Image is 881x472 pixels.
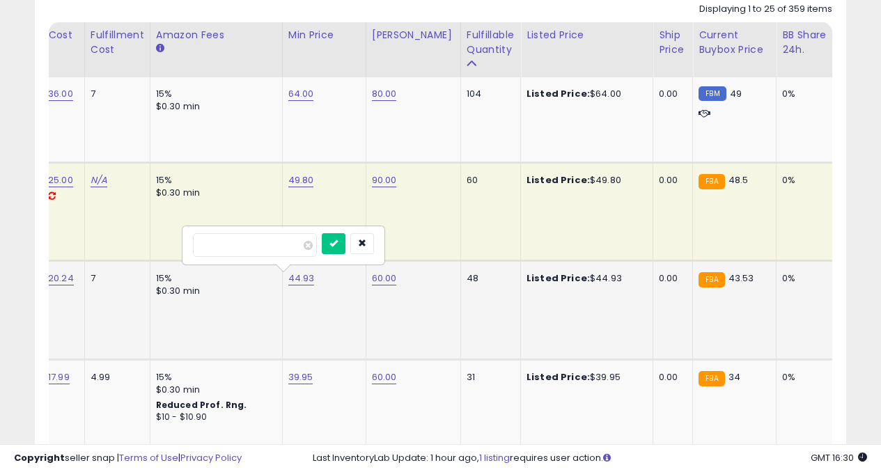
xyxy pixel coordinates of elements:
div: 0% [782,371,828,384]
div: 0.00 [659,371,682,384]
div: 15% [156,174,272,187]
div: Displaying 1 to 25 of 359 items [699,3,832,16]
a: 39.95 [288,370,313,384]
a: Privacy Policy [180,451,242,464]
div: 60 [467,174,510,187]
small: FBA [699,371,724,386]
a: 20.24 [48,272,74,285]
small: FBA [699,174,724,189]
div: $0.30 min [156,285,272,297]
div: $39.95 [527,371,642,384]
div: $0.30 min [156,100,272,113]
div: 0.00 [659,272,682,285]
div: 104 [467,88,510,100]
a: N/A [91,173,107,187]
div: $0.30 min [156,187,272,199]
span: 43.53 [728,272,754,285]
div: 7 [91,88,139,100]
div: 15% [156,371,272,384]
div: [PERSON_NAME] [372,28,455,42]
div: $0.30 min [156,384,272,396]
small: Amazon Fees. [156,42,164,55]
div: 15% [156,272,272,285]
a: 36.00 [48,87,73,101]
div: Current Buybox Price [699,28,770,57]
div: Amazon Fees [156,28,276,42]
div: Fulfillment Cost [91,28,144,57]
a: 80.00 [372,87,397,101]
div: $10 - $10.90 [156,411,272,423]
a: 44.93 [288,272,315,285]
div: $44.93 [527,272,642,285]
small: FBA [699,272,724,288]
div: 7 [91,272,139,285]
div: Min Price [288,28,360,42]
a: 60.00 [372,370,397,384]
span: 48.5 [728,173,749,187]
a: 1 listing [479,451,510,464]
div: $49.80 [527,174,642,187]
div: seller snap | | [14,452,242,465]
b: Listed Price: [527,370,590,384]
div: Fulfillable Quantity [467,28,515,57]
b: Listed Price: [527,173,590,187]
div: 4.99 [91,371,139,384]
div: 0.00 [659,174,682,187]
small: FBM [699,86,726,101]
a: 64.00 [288,87,314,101]
span: 2025-08-11 16:30 GMT [811,451,867,464]
a: 60.00 [372,272,397,285]
div: Last InventoryLab Update: 1 hour ago, requires user action. [313,452,867,465]
div: 0.00 [659,88,682,100]
strong: Copyright [14,451,65,464]
a: 90.00 [372,173,397,187]
div: 0% [782,174,828,187]
div: 0% [782,88,828,100]
a: Terms of Use [119,451,178,464]
div: $64.00 [527,88,642,100]
div: 31 [467,371,510,384]
b: Listed Price: [527,272,590,285]
div: 0% [782,272,828,285]
a: 25.00 [48,173,73,187]
a: 17.99 [48,370,70,384]
b: Reduced Prof. Rng. [156,399,247,411]
div: 15% [156,88,272,100]
div: 48 [467,272,510,285]
div: Ship Price [659,28,687,57]
span: 49 [730,87,742,100]
div: Listed Price [527,28,647,42]
b: Listed Price: [527,87,590,100]
div: BB Share 24h. [782,28,833,57]
div: Cost [48,28,79,42]
a: 49.80 [288,173,314,187]
span: 34 [728,370,740,384]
